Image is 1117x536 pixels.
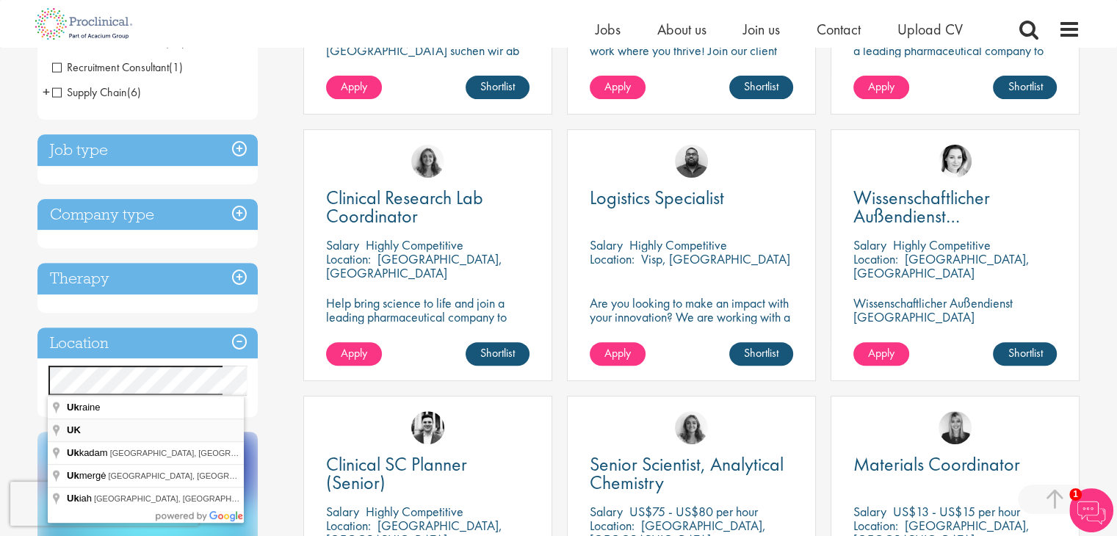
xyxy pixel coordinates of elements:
span: Recruitment Consultant [52,59,169,75]
p: Highly Competitive [629,236,727,253]
a: About us [657,20,706,39]
span: Uk [67,470,79,481]
img: Edward Little [411,411,444,444]
a: Wissenschaftlicher Außendienst [GEOGRAPHIC_DATA] [853,189,1057,225]
span: Clinical SC Planner (Senior) [326,452,467,495]
p: Help bring science to life and join a leading pharmaceutical company to play a key role in delive... [326,296,529,366]
p: Highly Competitive [366,503,463,520]
span: Apply [868,345,894,361]
span: raine [67,402,103,413]
a: Apply [853,76,909,99]
a: Join us [743,20,780,39]
a: Contact [817,20,861,39]
p: Highly Competitive [893,236,991,253]
a: Apply [326,342,382,366]
a: Upload CV [897,20,963,39]
span: Supply Chain [52,84,141,100]
a: Shortlist [729,342,793,366]
p: US$75 - US$80 per hour [629,503,758,520]
img: Chatbot [1069,488,1113,532]
span: Salary [853,503,886,520]
img: Ashley Bennett [675,145,708,178]
span: Wissenschaftlicher Außendienst [GEOGRAPHIC_DATA] [853,185,1030,247]
p: Wissenschaftlicher Außendienst [GEOGRAPHIC_DATA] [853,296,1057,324]
span: Location: [590,250,635,267]
span: 1 [1069,488,1082,501]
span: Apply [341,345,367,361]
a: Apply [590,342,646,366]
span: Location: [326,250,371,267]
a: Apply [326,76,382,99]
span: (1) [169,59,183,75]
span: Salary [590,503,623,520]
span: [GEOGRAPHIC_DATA], [GEOGRAPHIC_DATA] [94,494,267,503]
a: Shortlist [993,342,1057,366]
a: Clinical Research Lab Coordinator [326,189,529,225]
span: [GEOGRAPHIC_DATA], [GEOGRAPHIC_DATA], [GEOGRAPHIC_DATA] [110,449,372,457]
h3: Therapy [37,263,258,294]
p: Visp, [GEOGRAPHIC_DATA] [641,250,790,267]
p: [GEOGRAPHIC_DATA], [GEOGRAPHIC_DATA] [853,250,1030,281]
h3: Company type [37,199,258,231]
span: Uk [67,447,79,458]
a: Materials Coordinator [853,455,1057,474]
span: Uk [67,402,79,413]
h3: Location [37,327,258,359]
span: Location: [853,250,898,267]
a: Apply [590,76,646,99]
a: Shortlist [993,76,1057,99]
span: Salary [326,236,359,253]
a: Jobs [596,20,621,39]
span: + [43,81,50,103]
span: Materials Coordinator [853,452,1020,477]
span: Location: [853,517,898,534]
a: Shortlist [466,342,529,366]
span: Salary [853,236,886,253]
img: Janelle Jones [939,411,972,444]
span: Salary [590,236,623,253]
a: Senior Scientist, Analytical Chemistry [590,455,793,492]
span: Apply [341,79,367,94]
img: Greta Prestel [939,145,972,178]
p: Are you looking to make an impact with your innovation? We are working with a well-established ph... [590,296,793,366]
span: Uk [67,493,79,504]
span: Supply Chain [52,84,127,100]
p: Highly Competitive [366,236,463,253]
span: mergė [67,470,108,481]
h3: Job type [37,134,258,166]
a: Clinical SC Planner (Senior) [326,455,529,492]
span: Location: [326,517,371,534]
span: Logistics Specialist [590,185,724,210]
span: Senior Scientist, Analytical Chemistry [590,452,784,495]
span: Apply [868,79,894,94]
img: Jackie Cerchio [675,411,708,444]
span: (6) [127,84,141,100]
img: Jackie Cerchio [411,145,444,178]
span: Apply [604,345,631,361]
iframe: reCAPTCHA [10,482,198,526]
a: Shortlist [466,76,529,99]
span: Recruitment Consultant [52,59,183,75]
a: Shortlist [729,76,793,99]
span: [GEOGRAPHIC_DATA], [GEOGRAPHIC_DATA] [108,471,281,480]
a: Logistics Specialist [590,189,793,207]
span: Apply [604,79,631,94]
p: [GEOGRAPHIC_DATA], [GEOGRAPHIC_DATA] [326,250,502,281]
span: Salary [326,503,359,520]
span: Clinical Research Lab Coordinator [326,185,483,228]
p: US$13 - US$15 per hour [893,503,1020,520]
